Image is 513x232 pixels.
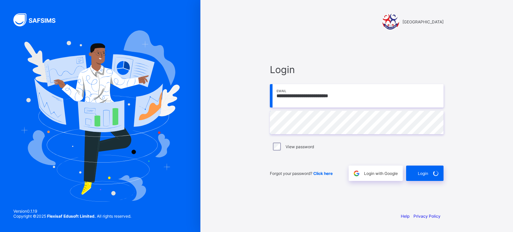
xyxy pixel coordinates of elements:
[401,214,409,219] a: Help
[364,171,398,176] span: Login with Google
[418,171,428,176] span: Login
[402,19,444,24] span: [GEOGRAPHIC_DATA]
[353,170,360,177] img: google.396cfc9801f0270233282035f929180a.svg
[13,214,131,219] span: Copyright © 2025 All rights reserved.
[21,30,180,201] img: Hero Image
[270,64,444,75] span: Login
[413,214,441,219] a: Privacy Policy
[313,171,333,176] a: Click here
[286,144,314,149] label: View password
[13,209,131,214] span: Version 0.1.19
[270,171,333,176] span: Forgot your password?
[13,13,63,26] img: SAFSIMS Logo
[47,214,96,219] strong: Flexisaf Edusoft Limited.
